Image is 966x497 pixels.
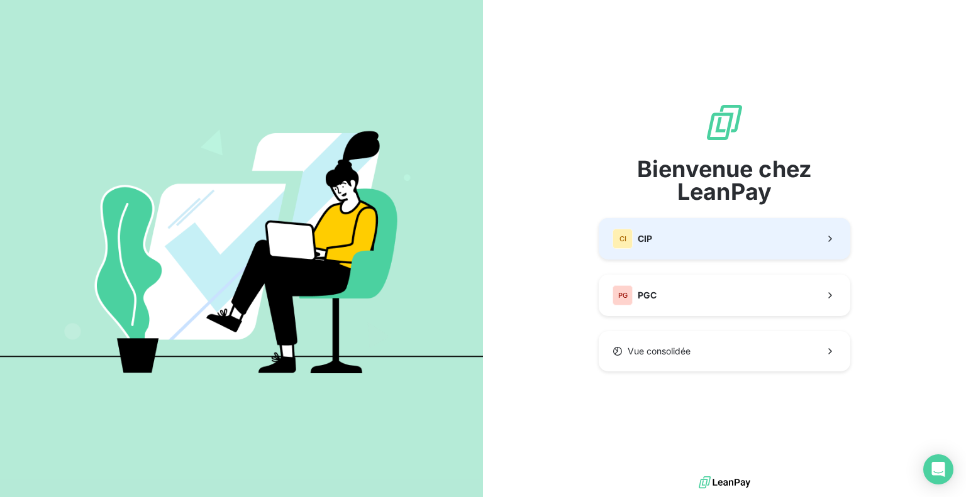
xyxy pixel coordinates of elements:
button: CICIP [599,218,850,259]
div: CI [613,229,633,249]
span: PGC [638,289,657,302]
div: Open Intercom Messenger [923,454,953,484]
img: logo [699,473,750,492]
span: Vue consolidée [628,345,691,358]
button: PGPGC [599,275,850,316]
span: CIP [638,232,652,245]
button: Vue consolidée [599,331,850,371]
img: logo sigle [704,102,745,143]
div: PG [613,285,633,305]
span: Bienvenue chez LeanPay [599,158,850,203]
